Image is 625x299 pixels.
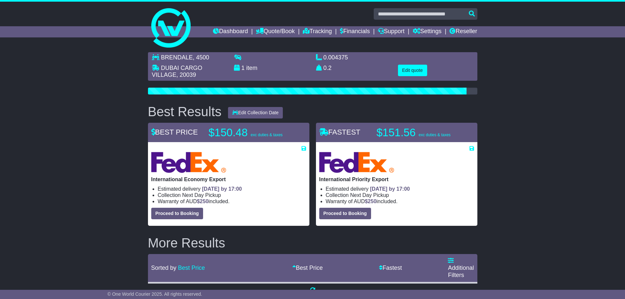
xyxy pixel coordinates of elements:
[241,65,245,71] span: 1
[319,152,394,173] img: FedEx Express: International Priority Export
[413,26,442,37] a: Settings
[379,265,402,271] a: Fastest
[182,192,221,198] span: Next Day Pickup
[158,186,306,192] li: Estimated delivery
[246,65,258,71] span: item
[193,54,209,61] span: , 4500
[151,176,306,182] p: International Economy Export
[200,199,209,204] span: 250
[323,54,348,61] span: 0.004375
[319,176,474,182] p: International Priority Export
[368,199,377,204] span: 250
[161,54,193,61] span: BRENDALE
[292,265,323,271] a: Best Price
[151,208,203,219] button: Proceed to Booking
[151,128,198,136] span: BEST PRICE
[377,126,459,139] p: $151.56
[419,133,450,137] span: exc duties & taxes
[151,152,226,173] img: FedEx Express: International Economy Export
[228,107,283,118] button: Edit Collection Date
[365,199,377,204] span: $
[256,26,295,37] a: Quote/Book
[398,65,427,76] button: Edit quote
[370,186,410,192] span: [DATE] by 17:00
[251,133,282,137] span: exc duties & taxes
[350,192,389,198] span: Next Day Pickup
[319,128,361,136] span: FASTEST
[213,26,248,37] a: Dashboard
[197,199,209,204] span: $
[340,26,370,37] a: Financials
[303,26,332,37] a: Tracking
[158,198,306,204] li: Warranty of AUD included.
[448,257,474,278] a: Additional Filters
[108,291,202,297] span: © One World Courier 2025. All rights reserved.
[151,265,177,271] span: Sorted by
[148,236,477,250] h2: More Results
[326,186,474,192] li: Estimated delivery
[378,26,405,37] a: Support
[178,265,205,271] a: Best Price
[152,65,202,78] span: DUBAI CARGO VILLAGE
[326,192,474,198] li: Collection
[326,198,474,204] li: Warranty of AUD included.
[319,208,371,219] button: Proceed to Booking
[209,126,291,139] p: $150.48
[202,186,242,192] span: [DATE] by 17:00
[158,192,306,198] li: Collection
[145,104,225,119] div: Best Results
[177,72,196,78] span: , 20039
[449,26,477,37] a: Reseller
[323,65,332,71] span: 0.2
